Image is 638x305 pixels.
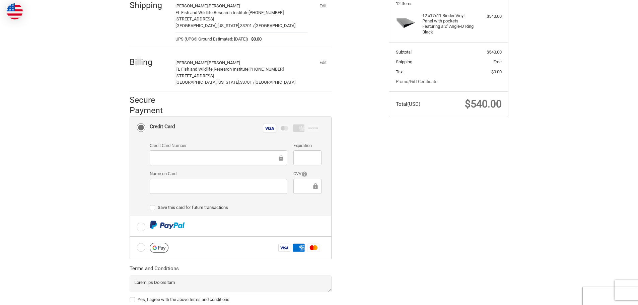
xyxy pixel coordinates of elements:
[175,16,214,21] span: [STREET_ADDRESS]
[314,1,332,10] button: Edit
[130,95,175,116] h2: Secure Payment
[130,297,332,302] label: Yes, I agree with the above terms and conditions
[130,265,179,276] legend: Terms and Conditions
[396,79,437,84] a: Promo/Gift Certificate
[396,1,502,6] h3: 12 Items
[293,170,321,177] label: CVV
[130,57,169,67] h2: Billing
[465,98,502,110] span: $540.00
[130,276,332,292] textarea: Lorem ips Dolorsitam Consectet adipisc Elit sed doei://tem.82i92.utl Etdolor ma aliq://eni.13a85....
[248,36,262,43] span: $0.00
[175,36,248,43] span: UPS (UPS® Ground Estimated: [DATE])
[293,142,321,149] label: Expiration
[314,58,332,67] button: Edit
[493,59,502,64] span: Free
[150,170,287,177] label: Name on Card
[422,13,474,35] h4: 12 x 17x11 Binder Vinyl Panel with pockets Featuring a 2" Angle-D Ring Black
[175,10,249,15] span: FL Fish and Wildlife Research Institute
[583,287,638,305] iframe: Google Customer Reviews
[154,154,277,162] iframe: Secure Credit Card Frame - Credit Card Number
[396,69,403,74] span: Tax
[249,67,284,72] span: [PHONE_NUMBER]
[298,154,316,162] iframe: Secure Credit Card Frame - Expiration Date
[396,59,412,64] span: Shipping
[491,69,502,74] span: $0.00
[298,182,311,190] iframe: Secure Credit Card Frame - CVV
[150,221,185,229] img: PayPal icon
[255,23,295,28] span: [GEOGRAPHIC_DATA]
[396,50,412,55] span: Subtotal
[396,101,420,107] span: Total (USD)
[255,80,295,85] span: [GEOGRAPHIC_DATA]
[175,60,208,65] span: [PERSON_NAME]
[475,13,502,20] div: $540.00
[150,142,287,149] label: Credit Card Number
[208,3,240,8] span: [PERSON_NAME]
[175,23,217,28] span: [GEOGRAPHIC_DATA],
[175,80,217,85] span: [GEOGRAPHIC_DATA],
[217,23,240,28] span: [US_STATE],
[175,73,214,78] span: [STREET_ADDRESS]
[150,243,168,253] img: Google Pay icon
[217,80,240,85] span: [US_STATE],
[487,50,502,55] span: $540.00
[208,60,240,65] span: [PERSON_NAME]
[150,205,322,210] label: Save this card for future transactions
[175,3,208,8] span: [PERSON_NAME]
[150,121,175,132] div: Credit Card
[249,10,284,15] span: [PHONE_NUMBER]
[240,80,255,85] span: 33701 /
[175,67,249,72] span: FL Fish and Wildlife Research Institute
[7,3,23,19] img: duty and tax information for United States
[240,23,255,28] span: 33701 /
[154,182,282,190] iframe: Secure Credit Card Frame - Cardholder Name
